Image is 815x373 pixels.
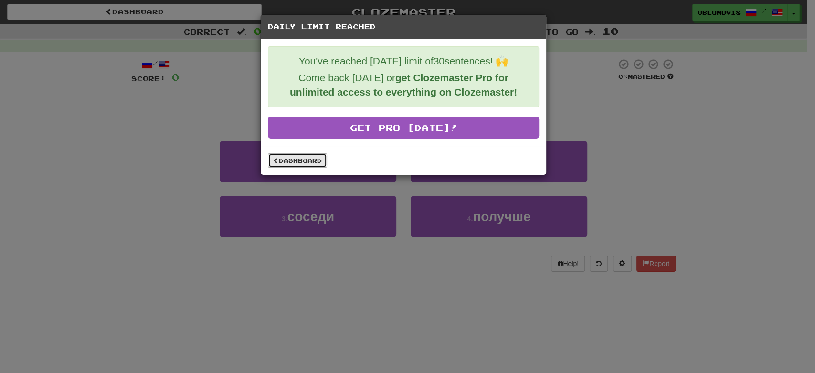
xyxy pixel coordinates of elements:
[268,153,327,168] a: Dashboard
[275,71,531,99] p: Come back [DATE] or
[268,117,539,139] a: Get Pro [DATE]!
[268,22,539,32] h5: Daily Limit Reached
[275,54,531,68] p: You've reached [DATE] limit of 30 sentences! 🙌
[290,72,517,97] strong: get Clozemaster Pro for unlimited access to everything on Clozemaster!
